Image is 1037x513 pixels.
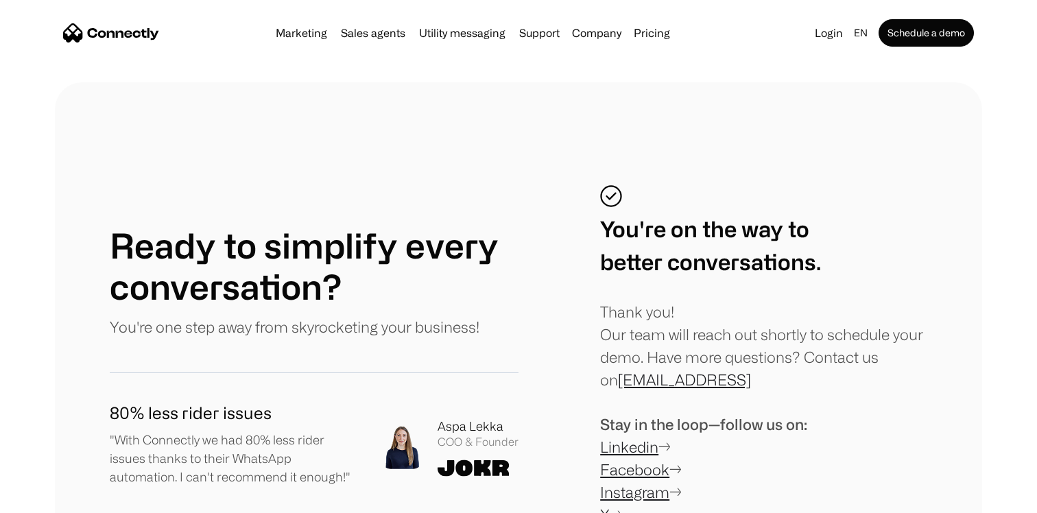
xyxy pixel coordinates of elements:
[110,431,355,486] p: "With Connectly we had 80% less rider issues thanks to their WhatsApp automation. I can't recomme...
[568,23,625,43] div: Company
[809,23,848,43] a: Login
[600,484,669,501] a: Instagram
[848,23,876,43] div: en
[63,23,159,43] a: home
[600,461,669,478] a: Facebook
[600,416,807,433] span: Stay in the loop—follow us on:
[438,417,518,436] div: Aspa Lekka
[572,23,621,43] div: Company
[270,27,333,38] a: Marketing
[600,438,658,455] a: Linkedin
[110,401,355,425] h1: 80% less rider issues
[414,27,511,38] a: Utility messaging
[514,27,565,38] a: Support
[879,19,974,47] a: Schedule a demo
[600,213,821,278] div: You're on the way to better conversations.
[438,436,518,449] div: COO & Founder
[110,225,518,307] h1: Ready to simplify every conversation?
[618,371,751,388] a: [EMAIL_ADDRESS]
[854,23,868,43] div: en
[14,488,82,508] aside: Language selected: English
[110,315,479,338] p: You're one step away from skyrocketing your business!
[600,300,927,391] div: Thank you! Our team will reach out shortly to schedule your demo. Have more questions? Contact us on
[27,489,82,508] ul: Language list
[628,27,676,38] a: Pricing
[335,27,411,38] a: Sales agents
